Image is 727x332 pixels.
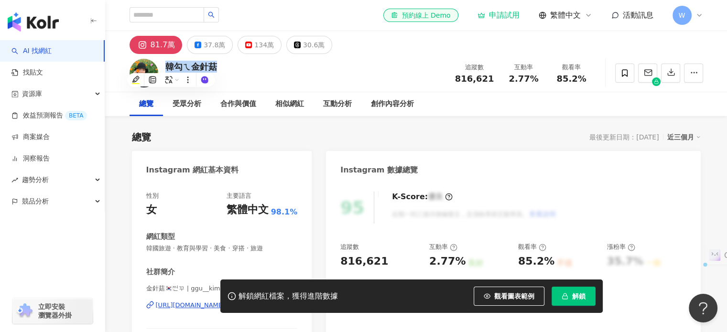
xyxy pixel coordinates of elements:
div: 互動率 [506,63,542,72]
div: 合作與價值 [220,98,256,110]
div: 追蹤數 [455,63,494,72]
a: chrome extension立即安裝 瀏覽器外掛 [12,298,93,324]
span: 韓國旅遊 · 教育與學習 · 美食 · 穿搭 · 旅遊 [146,244,298,253]
div: 30.6萬 [303,38,325,52]
span: 2.77% [509,74,538,84]
div: 性別 [146,192,159,200]
div: 創作內容分析 [371,98,414,110]
button: 解鎖 [552,287,596,306]
div: 2.77% [429,254,466,269]
img: chrome extension [15,303,34,319]
div: 解鎖網紅檔案，獲得進階數據 [239,291,338,301]
div: 互動分析 [323,98,352,110]
a: 商案媒合 [11,132,50,142]
a: searchAI 找網紅 [11,46,52,56]
span: 活動訊息 [623,11,653,20]
div: 網紅類型 [146,232,175,242]
span: 98.1% [271,207,298,217]
div: 漲粉率 [607,243,635,251]
a: 洞察報告 [11,154,50,163]
div: 總覽 [139,98,153,110]
button: 134萬 [238,36,282,54]
div: 85.2% [518,254,554,269]
div: 近三個月 [667,131,701,143]
div: Instagram 網紅基本資料 [146,165,239,175]
div: 134萬 [254,38,274,52]
div: 816,621 [340,254,388,269]
div: 韓勾ㄟ金針菇 [165,61,217,73]
div: K-Score : [392,192,453,202]
div: 繁體中文 [227,203,269,217]
a: 找貼文 [11,68,43,77]
div: 追蹤數 [340,243,359,251]
img: logo [8,12,59,32]
div: 主要語言 [227,192,251,200]
span: 資源庫 [22,83,42,105]
span: W [679,10,685,21]
button: 觀看圖表範例 [474,287,544,306]
span: 趨勢分析 [22,169,49,191]
div: 觀看率 [553,63,590,72]
div: 相似網紅 [275,98,304,110]
span: rise [11,177,18,183]
div: 互動率 [429,243,457,251]
div: 女 [146,203,157,217]
button: 30.6萬 [286,36,332,54]
a: 申請試用 [477,11,520,20]
span: 解鎖 [572,292,586,300]
div: 81.7萬 [151,38,175,52]
div: 觀看率 [518,243,546,251]
span: 繁體中文 [550,10,581,21]
span: 觀看圖表範例 [494,292,534,300]
a: 效益預測報告BETA [11,111,87,120]
div: Instagram 數據總覽 [340,165,418,175]
div: 受眾分析 [173,98,201,110]
span: 816,621 [455,74,494,84]
span: search [208,11,215,18]
a: 預約線上 Demo [383,9,458,22]
span: 85.2% [556,74,586,84]
button: 81.7萬 [130,36,183,54]
div: 預約線上 Demo [391,11,450,20]
div: 37.8萬 [204,38,225,52]
div: 社群簡介 [146,267,175,277]
button: 37.8萬 [187,36,233,54]
span: 立即安裝 瀏覽器外掛 [38,302,72,320]
div: 最後更新日期：[DATE] [589,133,659,141]
div: 總覽 [132,130,151,144]
img: KOL Avatar [130,59,158,87]
span: 競品分析 [22,191,49,212]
